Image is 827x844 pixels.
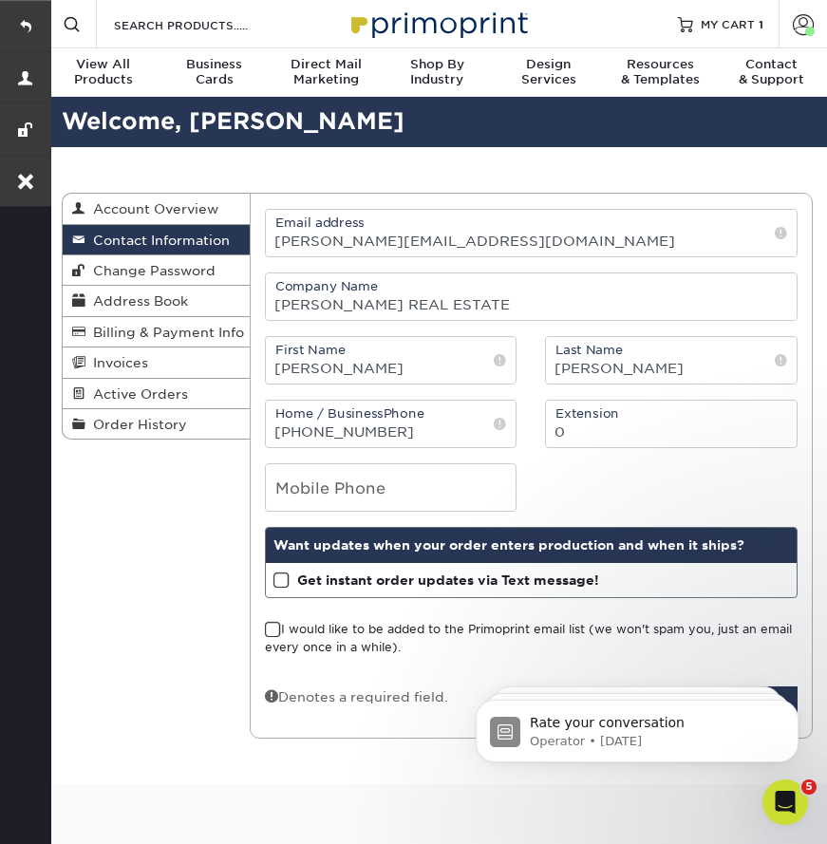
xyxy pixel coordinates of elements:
[604,48,715,99] a: Resources& Templates
[63,409,250,439] a: Order History
[63,317,250,347] a: Billing & Payment Info
[382,57,493,72] span: Shop By
[493,57,604,87] div: Services
[63,347,250,378] a: Invoices
[85,325,244,340] span: Billing & Payment Info
[63,255,250,286] a: Change Password
[271,48,382,99] a: Direct MailMarketing
[47,104,827,140] h2: Welcome, [PERSON_NAME]
[382,57,493,87] div: Industry
[47,57,159,87] div: Products
[47,57,159,72] span: View All
[493,48,604,99] a: DesignServices
[297,572,599,588] strong: Get instant order updates via Text message!
[266,528,797,562] div: Want updates when your order enters production and when it ships?
[604,57,715,87] div: & Templates
[716,57,827,72] span: Contact
[159,48,270,99] a: BusinessCards
[382,48,493,99] a: Shop ByIndustry
[63,379,250,409] a: Active Orders
[604,57,715,72] span: Resources
[159,57,270,72] span: Business
[271,57,382,72] span: Direct Mail
[343,3,533,44] img: Primoprint
[85,201,218,216] span: Account Overview
[716,57,827,87] div: & Support
[63,286,250,316] a: Address Book
[271,57,382,87] div: Marketing
[85,417,187,432] span: Order History
[265,686,448,706] div: Denotes a required field.
[801,779,817,795] span: 5
[85,263,216,278] span: Change Password
[85,233,230,248] span: Contact Information
[85,293,188,309] span: Address Book
[85,355,148,370] span: Invoices
[47,48,159,99] a: View AllProducts
[63,194,250,224] a: Account Overview
[265,621,798,656] label: I would like to be added to the Primoprint email list (we won't spam you, just an email every onc...
[63,225,250,255] a: Contact Information
[716,48,827,99] a: Contact& Support
[159,57,270,87] div: Cards
[85,386,188,402] span: Active Orders
[759,17,763,30] span: 1
[762,779,808,825] iframe: Intercom live chat
[493,57,604,72] span: Design
[112,13,297,36] input: SEARCH PRODUCTS.....
[701,16,755,32] span: MY CART
[447,660,827,793] iframe: Intercom notifications message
